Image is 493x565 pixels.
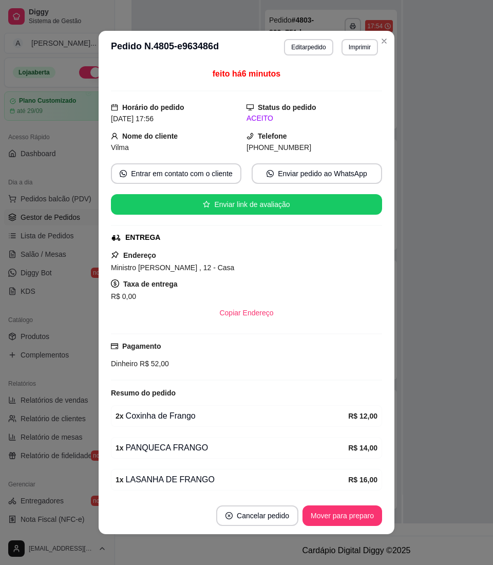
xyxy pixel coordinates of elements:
[213,69,280,78] span: feito há 6 minutos
[111,263,234,272] span: Ministro [PERSON_NAME] , 12 - Casa
[111,251,119,259] span: pushpin
[111,279,119,288] span: dollar
[348,444,377,452] strong: R$ 14,00
[284,39,333,55] button: Editarpedido
[216,505,298,526] button: close-circleCancelar pedido
[376,33,392,49] button: Close
[116,410,348,422] div: Coxinha de Frango
[116,474,348,486] div: LASANHA DE FRANGO
[342,39,378,55] button: Imprimir
[203,201,210,208] span: star
[122,132,178,140] strong: Nome do cliente
[123,251,156,259] strong: Endereço
[111,39,219,55] h3: Pedido N. 4805-e963486d
[267,170,274,177] span: whats-app
[111,115,154,123] span: [DATE] 17:56
[246,133,254,140] span: phone
[116,444,124,452] strong: 1 x
[120,170,127,177] span: whats-app
[111,343,118,350] span: credit-card
[258,132,287,140] strong: Telefone
[138,360,169,368] span: R$ 52,00
[348,412,377,420] strong: R$ 12,00
[246,113,382,124] div: ACEITO
[111,133,118,140] span: user
[116,476,124,484] strong: 1 x
[111,194,382,215] button: starEnviar link de avaliação
[125,232,160,243] div: ENTREGA
[246,143,311,152] span: [PHONE_NUMBER]
[348,476,377,484] strong: R$ 16,00
[123,280,178,288] strong: Taxa de entrega
[111,389,176,397] strong: Resumo do pedido
[302,505,382,526] button: Mover para preparo
[111,360,138,368] span: Dinheiro
[111,104,118,111] span: calendar
[122,342,161,350] strong: Pagamento
[111,163,241,184] button: whats-appEntrar em contato com o cliente
[116,442,348,454] div: PANQUECA FRANGO
[258,103,316,111] strong: Status do pedido
[246,104,254,111] span: desktop
[211,303,281,323] button: Copiar Endereço
[111,292,136,300] span: R$ 0,00
[116,412,124,420] strong: 2 x
[225,512,233,519] span: close-circle
[122,103,184,111] strong: Horário do pedido
[111,143,129,152] span: Vilma
[252,163,382,184] button: whats-appEnviar pedido ao WhatsApp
